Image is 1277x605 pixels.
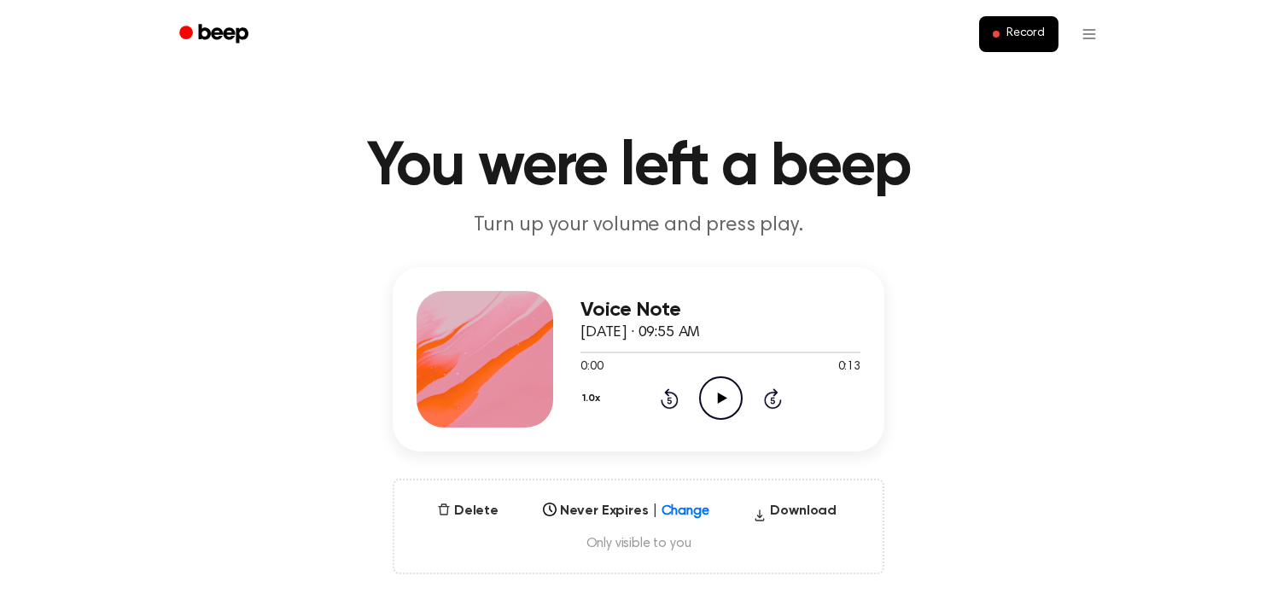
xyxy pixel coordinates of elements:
[580,299,860,322] h3: Voice Note
[415,535,862,552] span: Only visible to you
[979,16,1058,52] button: Record
[201,137,1076,198] h1: You were left a beep
[580,325,700,340] span: [DATE] · 09:55 AM
[838,358,860,376] span: 0:13
[1006,26,1045,42] span: Record
[311,212,966,240] p: Turn up your volume and press play.
[167,18,264,51] a: Beep
[1069,14,1110,55] button: Open menu
[580,358,603,376] span: 0:00
[746,501,843,528] button: Download
[580,384,606,413] button: 1.0x
[430,501,505,521] button: Delete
